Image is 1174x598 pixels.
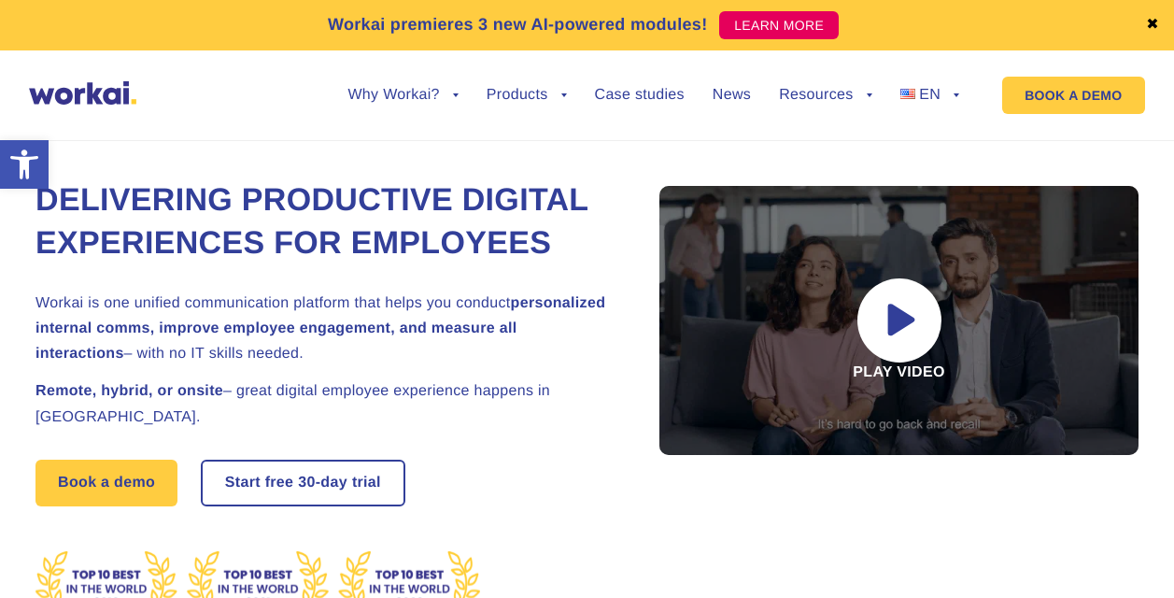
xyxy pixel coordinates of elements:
[1146,18,1159,33] a: ✖
[298,476,347,491] i: 30-day
[328,12,708,37] p: Workai premieres 3 new AI-powered modules!
[713,88,751,103] a: News
[35,295,605,362] strong: personalized internal comms, improve employee engagement, and measure all interactions
[919,87,941,103] span: EN
[779,88,871,103] a: Resources
[35,383,223,399] strong: Remote, hybrid, or onsite
[1002,77,1144,114] a: BOOK A DEMO
[203,462,403,505] a: Start free30-daytrial
[35,460,177,506] a: Book a demo
[659,186,1139,455] div: Play video
[35,291,615,367] h2: Workai is one unified communication platform that helps you conduct – with no IT skills needed.
[719,11,839,39] a: LEARN MORE
[347,88,458,103] a: Why Workai?
[35,378,615,429] h2: – great digital employee experience happens in [GEOGRAPHIC_DATA].
[595,88,685,103] a: Case studies
[35,179,615,265] h1: Delivering Productive Digital Experiences for Employees
[487,88,567,103] a: Products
